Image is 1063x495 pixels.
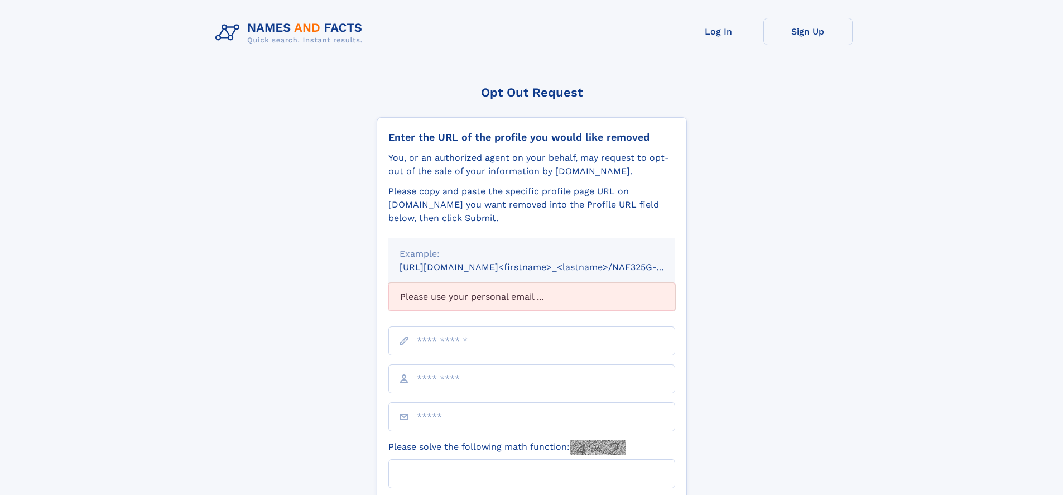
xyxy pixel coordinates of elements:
img: Logo Names and Facts [211,18,372,48]
div: Please use your personal email ... [388,283,675,311]
div: Example: [400,247,664,261]
div: You, or an authorized agent on your behalf, may request to opt-out of the sale of your informatio... [388,151,675,178]
div: Opt Out Request [377,85,687,99]
a: Sign Up [763,18,853,45]
small: [URL][DOMAIN_NAME]<firstname>_<lastname>/NAF325G-xxxxxxxx [400,262,696,272]
div: Enter the URL of the profile you would like removed [388,131,675,143]
a: Log In [674,18,763,45]
label: Please solve the following math function: [388,440,626,455]
div: Please copy and paste the specific profile page URL on [DOMAIN_NAME] you want removed into the Pr... [388,185,675,225]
